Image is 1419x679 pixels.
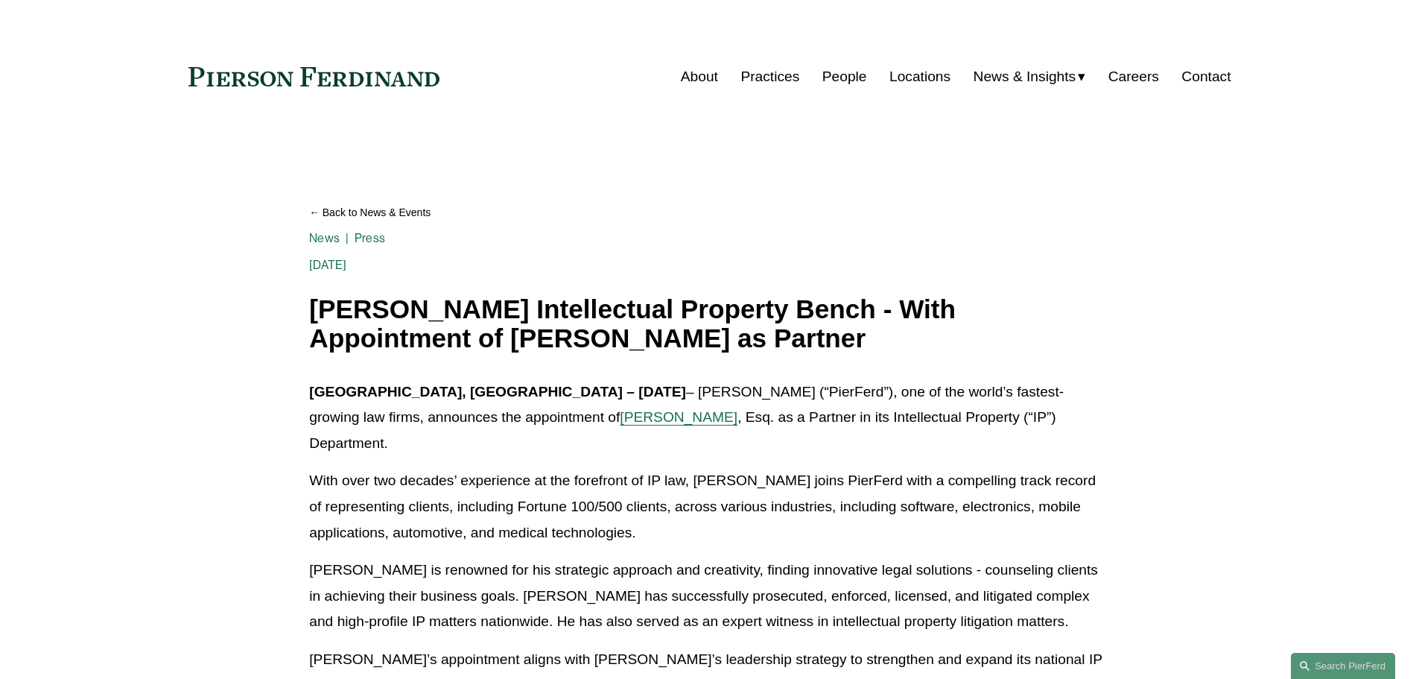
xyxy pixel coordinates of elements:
[1291,653,1395,679] a: Search this site
[309,200,1109,226] a: Back to News & Events
[620,409,737,425] a: [PERSON_NAME]
[309,295,1109,353] h1: [PERSON_NAME] Intellectual Property Bench - With Appointment of [PERSON_NAME] as Partner
[309,468,1109,546] p: With over two decades’ experience at the forefront of IP law, [PERSON_NAME] joins PierFerd with a...
[355,231,385,245] a: Press
[1181,63,1231,91] a: Contact
[309,558,1109,635] p: [PERSON_NAME] is renowned for his strategic approach and creativity, finding innovative legal sol...
[309,384,686,399] strong: [GEOGRAPHIC_DATA], [GEOGRAPHIC_DATA] – [DATE]
[740,63,799,91] a: Practices
[309,379,1109,457] p: – [PERSON_NAME] (“PierFerd”), one of the world’s fastest-growing law firms, announces the appoint...
[889,63,950,91] a: Locations
[309,258,346,272] span: [DATE]
[974,64,1076,90] span: News & Insights
[309,231,340,245] a: News
[822,63,867,91] a: People
[974,63,1086,91] a: folder dropdown
[681,63,718,91] a: About
[1108,63,1159,91] a: Careers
